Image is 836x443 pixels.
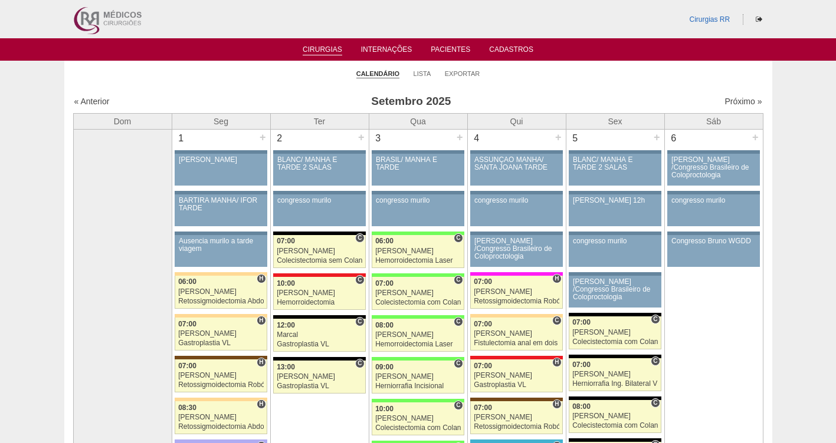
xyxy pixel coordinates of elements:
th: Qui [467,113,566,129]
div: [PERSON_NAME] /Congresso Brasileiro de Coloproctologia [573,278,657,302]
div: congresso murilo [277,197,362,204]
a: H 07:00 [PERSON_NAME] Retossigmoidectomia Robótica [470,401,562,434]
div: [PERSON_NAME] [474,414,559,421]
div: [PERSON_NAME] [277,373,362,381]
div: Key: Aviso [470,150,562,154]
th: Sex [566,113,664,129]
div: 2 [271,130,289,147]
span: Hospital [552,399,561,409]
div: Key: Blanc [273,232,365,235]
div: Key: Aviso [372,191,464,194]
div: BARTIRA MANHÃ/ IFOR TARDE [179,197,263,212]
div: [PERSON_NAME] [375,331,461,339]
div: Key: Aviso [569,232,661,235]
div: Gastroplastia VL [178,339,264,347]
div: [PERSON_NAME] [178,288,264,296]
div: [PERSON_NAME] [474,372,559,379]
div: Key: Brasil [372,273,464,277]
div: Key: Brasil [372,315,464,319]
div: Key: Bartira [175,272,267,276]
div: + [652,130,662,145]
div: Hemorroidectomia [277,299,362,306]
div: 3 [369,130,388,147]
div: BLANC/ MANHÃ E TARDE 2 SALAS [573,156,657,171]
div: Key: Christóvão da Gama [175,439,267,443]
a: Cirurgias RR [689,15,730,24]
span: Consultório [355,317,364,326]
div: [PERSON_NAME] [178,372,264,379]
div: Key: Santa Joana [470,398,562,401]
div: [PERSON_NAME] [277,289,362,297]
span: Consultório [355,233,364,243]
span: Hospital [257,274,265,283]
div: Key: Aviso [667,191,759,194]
div: Key: Pro Matre [470,272,562,276]
div: Key: Aviso [175,150,267,154]
div: [PERSON_NAME] [375,373,461,381]
a: H 07:00 [PERSON_NAME] Gastroplastia VL [470,359,562,392]
div: Key: Blanc [569,438,661,442]
span: 07:00 [375,279,394,287]
th: Sáb [664,113,763,129]
a: C 07:00 [PERSON_NAME] Colecistectomia com Colangiografia VL [372,277,464,310]
div: Key: Aviso [175,232,267,235]
div: congresso murilo [376,197,460,204]
span: Hospital [257,316,265,325]
div: Key: Aviso [569,191,661,194]
div: Key: Brasil [372,399,464,402]
div: Retossigmoidectomia Abdominal VL [178,423,264,431]
div: Marcal [277,331,362,339]
div: Key: Aviso [273,150,365,154]
span: 07:00 [474,320,492,328]
a: C 12:00 Marcal Gastroplastia VL [273,319,365,352]
div: Herniorrafia Incisional [375,382,461,390]
div: Key: Assunção [470,356,562,359]
div: 1 [172,130,191,147]
a: [PERSON_NAME] /Congresso Brasileiro de Coloproctologia [470,235,562,267]
span: Consultório [552,316,561,325]
div: Colecistectomia com Colangiografia VL [375,299,461,306]
span: 07:00 [277,237,295,245]
div: [PERSON_NAME] /Congresso Brasileiro de Coloproctologia [671,156,756,180]
a: C 07:00 [PERSON_NAME] Fistulectomia anal em dois tempos [470,318,562,351]
div: + [258,130,268,145]
a: C 08:00 [PERSON_NAME] Colecistectomia com Colangiografia VL [569,400,661,433]
div: Congresso Bruno WGDD [671,237,756,245]
div: Gastroplastia VL [277,340,362,348]
div: [PERSON_NAME] [572,371,658,378]
div: BRASIL/ MANHÃ E TARDE [376,156,460,171]
span: 12:00 [277,321,295,329]
span: 13:00 [277,363,295,371]
a: [PERSON_NAME] /Congresso Brasileiro de Coloproctologia [569,276,661,308]
span: Hospital [552,358,561,367]
a: [PERSON_NAME] [175,154,267,186]
div: Key: Blanc [569,313,661,316]
th: Ter [270,113,369,129]
div: + [356,130,366,145]
a: C 07:00 [PERSON_NAME] Herniorrafia Ing. Bilateral VL [569,358,661,391]
div: Key: Aviso [175,191,267,194]
div: Colecistectomia sem Colangiografia VL [277,257,362,265]
div: Hemorroidectomia Laser [375,257,461,265]
div: congresso murilo [573,237,657,245]
a: C 07:00 [PERSON_NAME] Colecistectomia com Colangiografia VL [569,316,661,349]
a: Cirurgias [303,45,342,55]
a: C 06:00 [PERSON_NAME] Hemorroidectomia Laser [372,235,464,268]
div: congresso murilo [474,197,559,204]
div: Retossigmoidectomia Robótica [178,381,264,389]
a: C 10:00 [PERSON_NAME] Hemorroidectomia [273,277,365,310]
div: Retossigmoidectomia Robótica [474,297,559,305]
span: 06:00 [375,237,394,245]
a: H 07:00 [PERSON_NAME] Retossigmoidectomia Robótica [470,276,562,309]
div: [PERSON_NAME] [277,247,362,255]
div: [PERSON_NAME] [375,289,461,297]
a: « Anterior [74,97,110,106]
div: Retossigmoidectomia Abdominal VL [178,297,264,305]
div: Key: Blanc [569,355,661,358]
a: C 13:00 [PERSON_NAME] Gastroplastia VL [273,361,365,394]
a: H 08:30 [PERSON_NAME] Retossigmoidectomia Abdominal VL [175,401,267,434]
a: BLANC/ MANHÃ E TARDE 2 SALAS [569,154,661,186]
div: 5 [566,130,585,147]
a: H 06:00 [PERSON_NAME] Retossigmoidectomia Abdominal VL [175,276,267,309]
a: H 07:00 [PERSON_NAME] Retossigmoidectomia Robótica [175,359,267,392]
